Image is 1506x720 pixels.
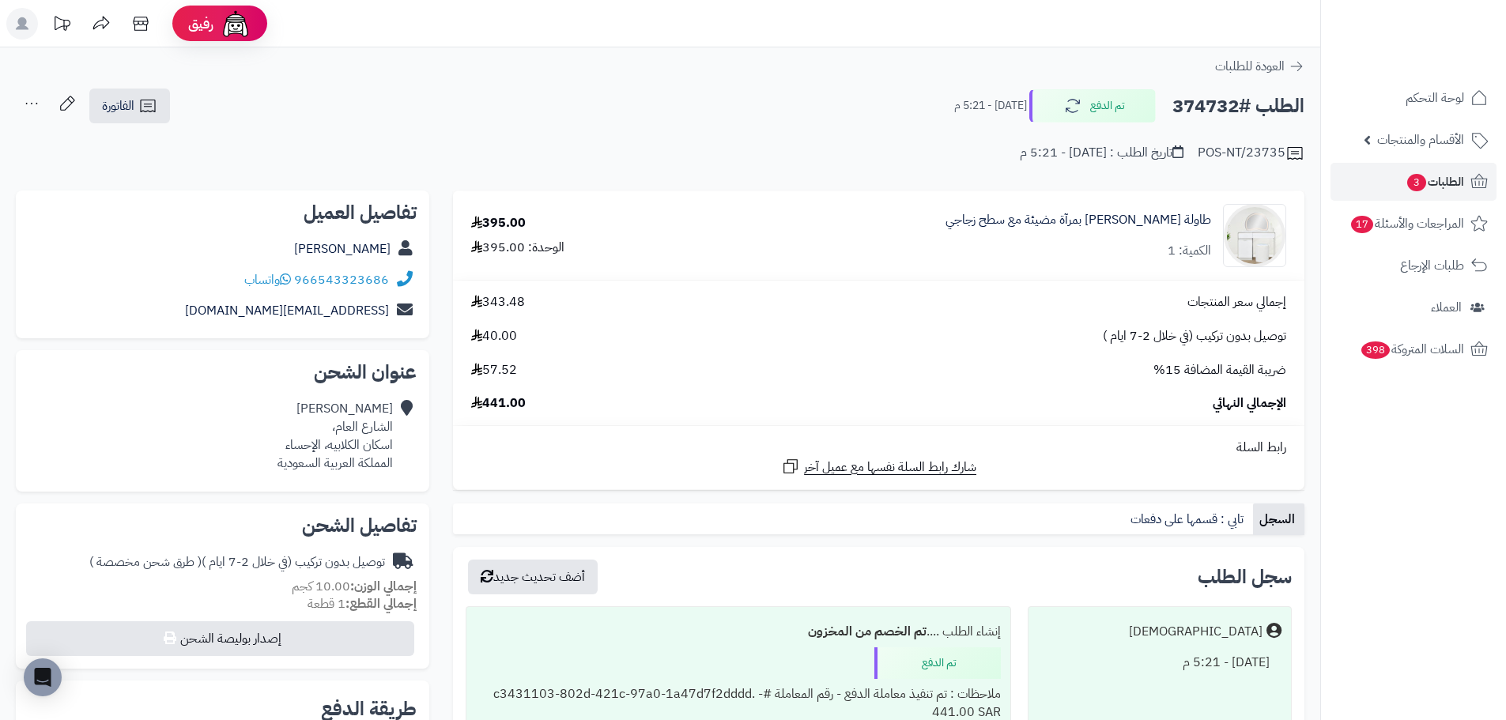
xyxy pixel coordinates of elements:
a: الطلبات3 [1330,163,1497,201]
a: السلات المتروكة398 [1330,330,1497,368]
span: العملاء [1431,296,1462,319]
button: تم الدفع [1029,89,1156,123]
h2: تفاصيل العميل [28,203,417,222]
span: الطلبات [1406,171,1464,193]
a: طلبات الإرجاع [1330,247,1497,285]
img: ai-face.png [220,8,251,40]
a: تحديثات المنصة [42,8,81,43]
div: [PERSON_NAME] الشارع العام، اسكان الكلابيه، الإحساء المملكة العربية السعودية [277,400,393,472]
span: لوحة التحكم [1406,87,1464,109]
span: 3 [1407,174,1426,191]
h2: تفاصيل الشحن [28,516,417,535]
span: ضريبة القيمة المضافة 15% [1153,361,1286,379]
span: العودة للطلبات [1215,57,1285,76]
a: 966543323686 [294,270,389,289]
span: شارك رابط السلة نفسها مع عميل آخر [804,458,976,477]
a: العودة للطلبات [1215,57,1304,76]
a: السجل [1253,503,1304,535]
span: 343.48 [471,293,525,311]
button: إصدار بوليصة الشحن [26,621,414,656]
div: الوحدة: 395.00 [471,239,564,257]
div: 395.00 [471,214,526,232]
small: [DATE] - 5:21 م [954,98,1027,114]
div: الكمية: 1 [1168,242,1211,260]
span: طلبات الإرجاع [1400,254,1464,277]
span: الإجمالي النهائي [1213,394,1286,413]
b: تم الخصم من المخزون [808,622,927,641]
small: 10.00 كجم [292,577,417,596]
small: 1 قطعة [308,594,417,613]
a: لوحة التحكم [1330,79,1497,117]
span: المراجعات والأسئلة [1349,213,1464,235]
span: توصيل بدون تركيب (في خلال 2-7 ايام ) [1103,327,1286,345]
h2: الطلب #374732 [1172,90,1304,123]
a: واتساب [244,270,291,289]
div: إنشاء الطلب .... [476,616,1000,647]
span: 398 [1361,341,1390,359]
img: 1753512840-1-90x90.jpg [1224,204,1285,267]
h2: عنوان الشحن [28,363,417,382]
strong: إجمالي القطع: [345,594,417,613]
strong: إجمالي الوزن: [350,577,417,596]
div: Open Intercom Messenger [24,658,62,696]
a: [EMAIL_ADDRESS][DOMAIN_NAME] [185,301,389,320]
span: 17 [1351,216,1373,233]
span: السلات المتروكة [1360,338,1464,360]
button: أضف تحديث جديد [468,560,598,594]
span: الفاتورة [102,96,134,115]
a: العملاء [1330,288,1497,326]
div: توصيل بدون تركيب (في خلال 2-7 ايام ) [89,553,385,571]
a: الفاتورة [89,89,170,123]
span: ( طرق شحن مخصصة ) [89,552,202,571]
div: POS-NT/23735 [1198,144,1304,163]
a: شارك رابط السلة نفسها مع عميل آخر [781,457,976,477]
h3: سجل الطلب [1198,567,1292,586]
div: [DEMOGRAPHIC_DATA] [1129,623,1263,641]
span: 57.52 [471,361,517,379]
span: إجمالي سعر المنتجات [1187,293,1286,311]
span: 40.00 [471,327,517,345]
a: [PERSON_NAME] [294,239,391,258]
span: 441.00 [471,394,526,413]
div: [DATE] - 5:21 م [1038,647,1281,678]
div: تم الدفع [874,647,1001,679]
div: رابط السلة [459,439,1298,457]
a: المراجعات والأسئلة17 [1330,205,1497,243]
a: تابي : قسمها على دفعات [1124,503,1253,535]
a: طاولة [PERSON_NAME] بمرآة مضيئة مع سطح زجاجي [945,211,1211,229]
span: الأقسام والمنتجات [1377,129,1464,151]
div: تاريخ الطلب : [DATE] - 5:21 م [1020,144,1183,162]
span: رفيق [188,14,213,33]
h2: طريقة الدفع [321,699,417,718]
